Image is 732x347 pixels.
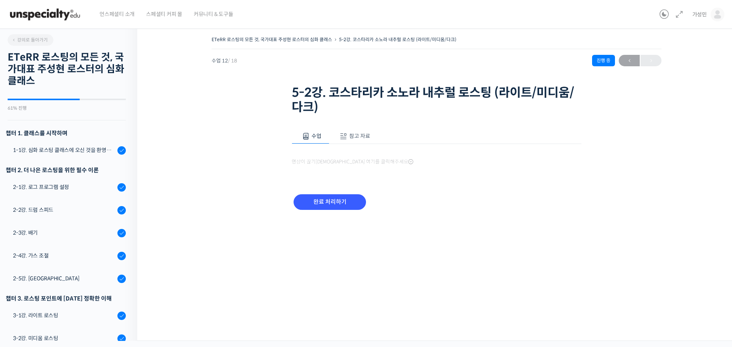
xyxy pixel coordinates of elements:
[6,165,126,175] div: 챕터 2. 더 나은 로스팅을 위한 필수 이론
[349,133,370,139] span: 참고 자료
[6,293,126,304] div: 챕터 3. 로스팅 포인트에 [DATE] 정확한 이해
[8,34,53,46] a: 강의로 돌아가기
[13,251,115,260] div: 2-4강. 가스 조절
[292,85,581,115] h1: 5-2강. 코스타리카 소노라 내추럴 로스팅 (라이트/미디움/다크)
[339,37,456,42] a: 5-2강. 코스타리카 소노라 내추럴 로스팅 (라이트/미디움/다크)
[13,334,115,342] div: 3-2강. 미디움 로스팅
[311,133,321,139] span: 수업
[8,106,126,110] div: 61% 진행
[228,58,237,64] span: / 18
[13,206,115,214] div: 2-2강. 드럼 스피드
[13,274,115,283] div: 2-5강. [GEOGRAPHIC_DATA]
[212,37,332,42] a: ETeRR 로스팅의 모든 것, 국가대표 주성현 로스터의 심화 클래스
[8,51,126,87] h2: ETeRR 로스팅의 모든 것, 국가대표 주성현 로스터의 심화 클래스
[11,37,48,43] span: 강의로 돌아가기
[13,229,115,237] div: 2-3강. 배기
[13,311,115,320] div: 3-1강. 라이트 로스팅
[692,11,707,18] span: 가성민
[592,55,615,66] div: 진행 중
[294,194,366,210] input: 완료 처리하기
[212,58,237,63] span: 수업 12
[619,55,640,66] a: ←이전
[13,146,115,154] div: 1-1강. 심화 로스팅 클래스에 오신 것을 환영합니다
[292,159,413,165] span: 영상이 끊기[DEMOGRAPHIC_DATA] 여기를 클릭해주세요
[619,56,640,66] span: ←
[6,128,126,138] h3: 챕터 1. 클래스를 시작하며
[13,183,115,191] div: 2-1강. 로그 프로그램 설정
